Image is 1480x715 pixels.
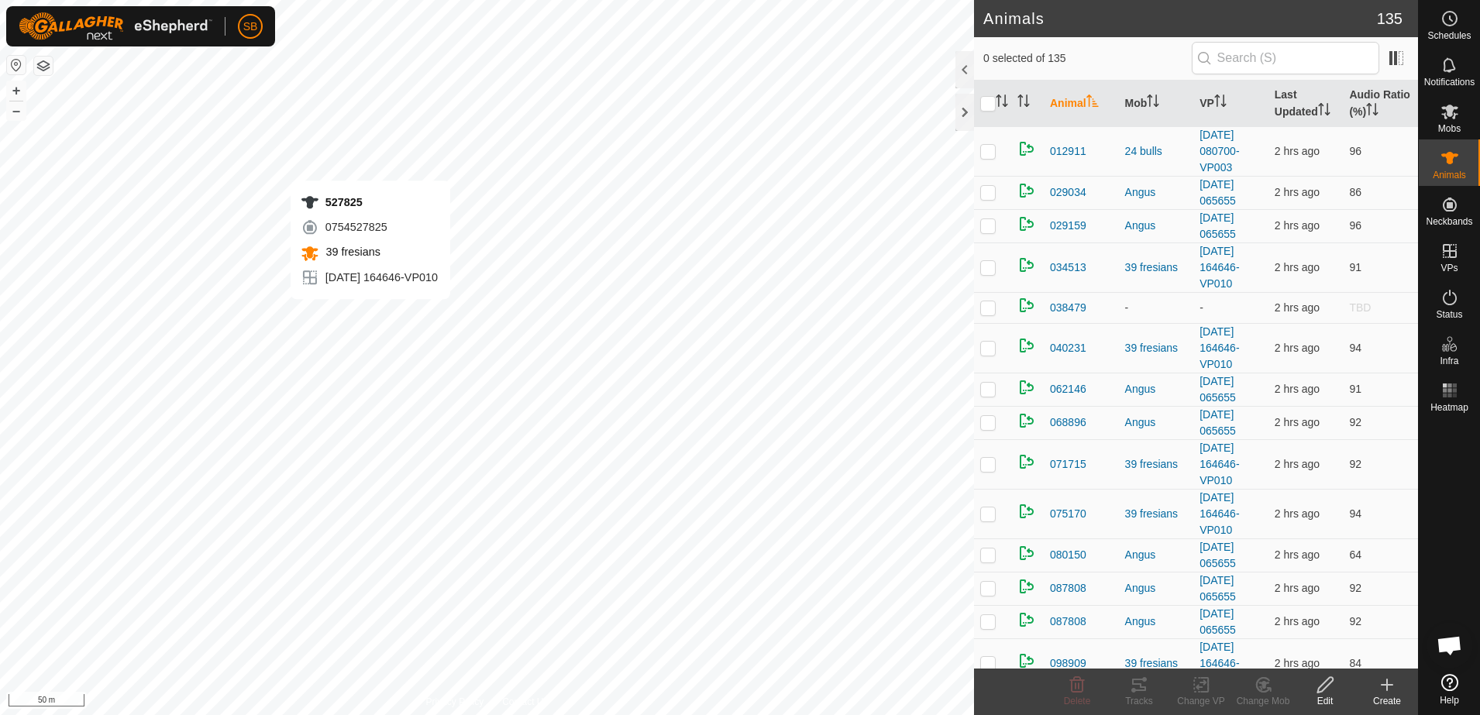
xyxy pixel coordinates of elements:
span: 2 Sept 2025, 6:02 pm [1275,416,1320,428]
img: returning on [1017,336,1036,355]
p-sorticon: Activate to sort [1214,97,1227,109]
span: 2 Sept 2025, 6:03 pm [1275,261,1320,273]
span: 2 Sept 2025, 6:03 pm [1275,219,1320,232]
span: 86 [1349,186,1361,198]
span: 040231 [1050,340,1086,356]
th: VP [1193,81,1268,127]
div: Angus [1125,414,1188,431]
span: 91 [1349,261,1361,273]
span: 029159 [1050,218,1086,234]
span: 92 [1349,458,1361,470]
a: [DATE] 164646-VP010 [1199,641,1239,686]
span: 2 Sept 2025, 6:02 pm [1275,145,1320,157]
p-sorticon: Activate to sort [1366,105,1378,118]
a: Contact Us [502,695,548,709]
span: 96 [1349,219,1361,232]
div: Angus [1125,218,1188,234]
img: returning on [1017,256,1036,274]
a: Open chat [1427,622,1473,669]
span: 2 Sept 2025, 6:02 pm [1275,458,1320,470]
div: Change VP [1170,694,1232,708]
span: 0 selected of 135 [983,50,1192,67]
span: SB [243,19,258,35]
span: 075170 [1050,506,1086,522]
div: 0754527825 [301,218,438,236]
img: returning on [1017,411,1036,430]
img: returning on [1017,181,1036,200]
span: 071715 [1050,456,1086,473]
app-display-virtual-paddock-transition: - [1199,301,1203,314]
span: 2 Sept 2025, 6:02 pm [1275,657,1320,669]
th: Animal [1044,81,1119,127]
a: [DATE] 065655 [1199,408,1236,437]
p-sorticon: Activate to sort [1086,97,1099,109]
img: returning on [1017,378,1036,397]
span: Delete [1064,696,1091,706]
input: Search (S) [1192,42,1379,74]
span: Infra [1440,356,1458,366]
div: Angus [1125,381,1188,397]
span: 94 [1349,507,1361,520]
a: Help [1419,668,1480,711]
img: returning on [1017,139,1036,158]
div: 39 fresians [1125,655,1188,672]
span: 94 [1349,342,1361,354]
a: [DATE] 065655 [1199,607,1236,636]
span: TBD [1349,301,1371,314]
span: 2 Sept 2025, 6:03 pm [1275,342,1320,354]
span: 2 Sept 2025, 6:02 pm [1275,548,1320,561]
span: 012911 [1050,143,1086,160]
span: 92 [1349,582,1361,594]
th: Mob [1119,81,1194,127]
div: [DATE] 164646-VP010 [301,269,438,287]
span: 84 [1349,657,1361,669]
span: 92 [1349,416,1361,428]
span: 080150 [1050,547,1086,563]
a: [DATE] 065655 [1199,541,1236,569]
span: 087808 [1050,614,1086,630]
p-sorticon: Activate to sort [996,97,1008,109]
a: [DATE] 065655 [1199,375,1236,404]
span: Heatmap [1430,403,1468,412]
div: Angus [1125,184,1188,201]
div: 39 fresians [1125,260,1188,276]
span: 062146 [1050,381,1086,397]
button: + [7,81,26,100]
span: Help [1440,696,1459,705]
span: 2 Sept 2025, 6:02 pm [1275,582,1320,594]
span: Neckbands [1426,217,1472,226]
p-sorticon: Activate to sort [1017,97,1030,109]
span: Schedules [1427,31,1471,40]
img: returning on [1017,502,1036,521]
p-sorticon: Activate to sort [1147,97,1159,109]
span: Notifications [1424,77,1475,87]
div: Angus [1125,547,1188,563]
span: Mobs [1438,124,1461,133]
h2: Animals [983,9,1377,28]
span: 098909 [1050,655,1086,672]
th: Audio Ratio (%) [1343,81,1418,127]
div: 527825 [301,193,438,211]
img: returning on [1017,544,1036,562]
div: Angus [1125,580,1188,596]
div: 39 fresians [1125,456,1188,473]
div: Change Mob [1232,694,1294,708]
img: returning on [1017,215,1036,233]
div: Edit [1294,694,1356,708]
div: 24 bulls [1125,143,1188,160]
a: [DATE] 065655 [1199,574,1236,603]
a: [DATE] 080700-VP003 [1199,129,1239,174]
a: [DATE] 164646-VP010 [1199,491,1239,536]
img: returning on [1017,610,1036,629]
img: Gallagher Logo [19,12,212,40]
span: Status [1436,310,1462,319]
img: returning on [1017,296,1036,315]
span: 034513 [1050,260,1086,276]
span: 2 Sept 2025, 6:03 pm [1275,186,1320,198]
a: [DATE] 164646-VP010 [1199,442,1239,486]
span: 029034 [1050,184,1086,201]
img: returning on [1017,651,1036,670]
img: returning on [1017,452,1036,471]
button: Reset Map [7,56,26,74]
span: 92 [1349,615,1361,627]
